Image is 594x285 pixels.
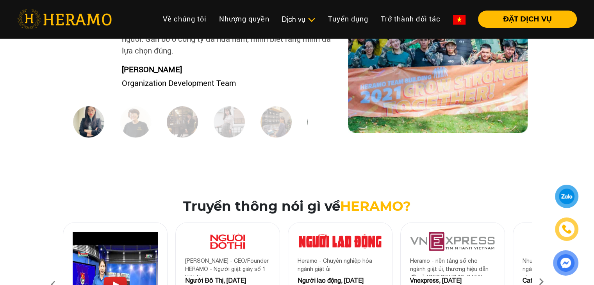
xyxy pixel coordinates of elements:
[116,63,342,75] p: [PERSON_NAME]
[213,11,276,27] a: Nhượng quyền
[282,14,316,25] div: Dịch vụ
[340,198,411,214] span: HERAMO?
[307,16,316,24] img: subToggleIcon
[410,276,495,285] div: Vnexpress, [DATE]
[561,224,572,235] img: phone-icon
[120,106,151,137] img: khanh_linh.jpg
[167,106,198,137] img: Gia%20B%E1%BA%A3o.jpg
[185,257,270,276] div: [PERSON_NAME] - CEO/Founder HERAMO - Người giặt giày số 1 Việt Nam
[157,11,213,27] a: Về chúng tôi
[298,232,383,251] img: 10.png
[410,257,495,276] div: Heramo - nền tảng số cho ngành giặt ủi, thương hiệu dẫn đầu ở [GEOGRAPHIC_DATA]
[214,106,245,137] img: Vy%20L%C3%8A.jpg
[17,9,112,29] img: heramo-logo.png
[478,11,577,28] button: ĐẶT DỊCH VỤ
[322,11,375,27] a: Tuyển dụng
[73,106,104,137] img: Thanh%20Hu%E1%BB%B3nh_OD.jpg
[185,276,270,285] div: Người Đô Thị, [DATE]
[116,77,342,89] p: Organization Development Team
[556,219,577,240] a: phone-icon
[185,232,270,251] img: 11.png
[375,11,447,27] a: Trở thành đối tác
[260,106,292,137] img: Ch%C3%A2u%20Giang.jpg
[410,232,495,251] img: 9.png
[472,16,577,23] a: ĐẶT DỊCH VỤ
[453,15,466,25] img: vn-flag.png
[298,276,383,285] div: Người lao động, [DATE]
[298,257,383,276] div: Heramo - Chuyên nghiệp hóa ngành giặt ủi
[6,198,588,214] h2: Truyền thông nói gì về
